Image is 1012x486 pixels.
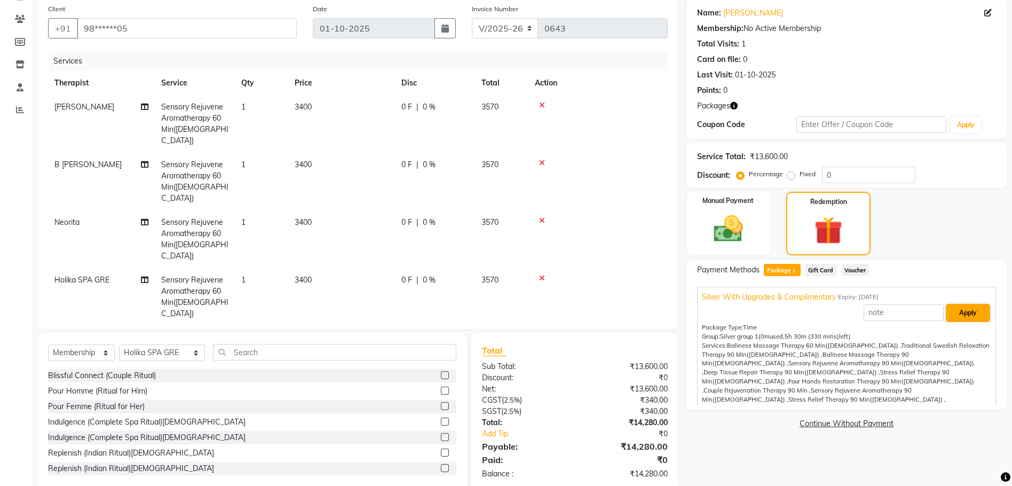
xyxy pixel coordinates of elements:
div: Sub Total: [474,361,575,372]
div: Replenish (Indian Ritual)[DEMOGRAPHIC_DATA] [48,463,214,474]
div: Services [49,51,676,71]
span: 1 [241,275,246,285]
span: Package Type: [702,324,743,331]
div: Card on file: [697,54,741,65]
div: Indulgence (Complete Spa Ritual)[DEMOGRAPHIC_DATA] [48,417,246,428]
div: ( ) [474,406,575,417]
span: Sensory Rejuvene Aromatherapy 90 Min([DEMOGRAPHIC_DATA]) , [702,359,974,376]
label: Invoice Number [472,4,518,14]
span: Traditional Swedish Relaxation Therapy 90 Min([DEMOGRAPHIC_DATA]) , [702,342,990,358]
span: Package [764,264,801,276]
span: 0 F [401,159,412,170]
span: Sensory Rejuvene Aromatherapy 60 Min([DEMOGRAPHIC_DATA]) [161,217,228,261]
div: Discount: [474,372,575,383]
div: ₹340.00 [575,395,676,406]
span: | [416,275,418,286]
label: Client [48,4,65,14]
th: Therapist [48,71,155,95]
span: 0 % [423,275,436,286]
div: ₹14,280.00 [575,468,676,480]
span: Stress Relief Therapy 90 Min([DEMOGRAPHIC_DATA]) , [702,369,950,385]
div: Payable: [474,440,575,453]
span: 2.5% [503,407,519,416]
div: Points: [697,85,721,96]
span: | [416,217,418,228]
img: _gift.svg [805,213,851,248]
div: Total Visits: [697,38,739,50]
span: used, left) [720,333,851,340]
span: 0 F [401,217,412,228]
div: Blissful Connect (Couple Ritual) [48,370,156,381]
a: [PERSON_NAME] [723,7,783,19]
div: Membership: [697,23,744,34]
span: (0m [758,333,770,340]
span: 3400 [295,275,312,285]
div: Pour Homme (Ritual for Him) [48,386,147,397]
span: 1 [791,268,797,275]
div: Name: [697,7,721,19]
input: Search [213,344,456,360]
label: Date [313,4,327,14]
div: ₹340.00 [575,406,676,417]
label: Redemption [810,197,847,207]
th: Total [475,71,528,95]
span: Expiry: [DATE] [838,293,879,302]
span: 5h 30m (330 mins) [785,333,839,340]
div: Pour Femme (Ritual for Her) [48,401,145,412]
th: Qty [235,71,288,95]
label: Percentage [749,169,783,179]
a: Add Tip [474,428,591,440]
span: SGST [482,406,501,416]
input: note [864,304,944,321]
div: ₹14,280.00 [575,440,676,453]
span: Four Hands Restoration Therapy 90 Min([DEMOGRAPHIC_DATA]) , [702,378,974,394]
span: Gift Card [805,264,837,276]
input: Search by Name/Mobile/Email/Code [77,18,297,38]
span: Sensory Rejuvene Aromatherapy 60 Min([DEMOGRAPHIC_DATA]) [161,160,228,203]
span: | [416,101,418,113]
span: 0 % [423,101,436,113]
div: Last Visit: [697,69,733,81]
div: ₹13,600.00 [750,151,788,162]
span: Group: [702,333,720,340]
img: _cash.svg [705,212,752,246]
button: +91 [48,18,78,38]
span: Holika SPA GRE [54,275,109,285]
span: Sensory Rejuvene Aromatherapy 60 Min([DEMOGRAPHIC_DATA]) [161,102,228,145]
div: Net: [474,383,575,395]
div: Balance : [474,468,575,480]
span: [PERSON_NAME] [54,102,114,112]
div: ( ) [474,395,575,406]
label: Manual Payment [702,196,754,206]
input: Enter Offer / Coupon Code [796,116,946,133]
div: ₹14,280.00 [575,417,676,428]
label: Fixed [800,169,816,179]
span: Silver With Upgrades & Complimentary [702,292,836,303]
span: 2.5% [504,396,520,404]
span: 3400 [295,102,312,112]
span: 3400 [295,217,312,227]
div: Replenish (Indian Ritual)[DEMOGRAPHIC_DATA] [48,448,214,459]
span: 0 % [423,217,436,228]
span: Stress Relief Therapy 90 Min([DEMOGRAPHIC_DATA]) , [788,396,946,403]
a: Continue Without Payment [689,418,1005,429]
div: 01-10-2025 [735,69,776,81]
span: Neorita [54,217,80,227]
th: Price [288,71,395,95]
div: Service Total: [697,151,746,162]
div: Paid: [474,453,575,466]
div: ₹0 [575,453,676,466]
th: Service [155,71,235,95]
span: Total [482,345,507,356]
span: Silver group 1 [720,333,758,340]
div: ₹0 [575,372,676,383]
span: Services: [702,342,727,349]
button: Apply [946,304,990,322]
span: Sensory Rejuvene Aromatherapy 90 Min([DEMOGRAPHIC_DATA]) , [702,387,912,403]
div: 0 [723,85,728,96]
span: Time [743,324,757,331]
span: 0 % [423,159,436,170]
span: 1 [241,217,246,227]
div: Indulgence (Complete Spa Ritual)[DEMOGRAPHIC_DATA] [48,432,246,443]
span: 0 F [401,275,412,286]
